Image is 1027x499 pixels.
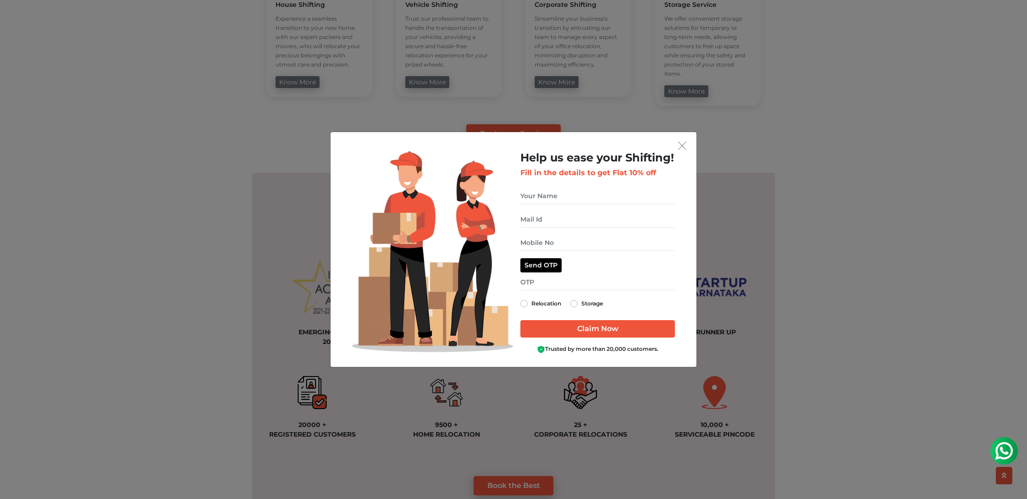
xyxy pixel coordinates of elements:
h3: Fill in the details to get Flat 10% off [520,168,675,177]
input: Mobile No [520,235,675,251]
input: Claim Now [520,320,675,338]
img: Lead Welcome Image [352,151,513,352]
label: Relocation [531,298,561,309]
button: Send OTP [520,258,562,272]
img: whatsapp-icon.svg [9,9,28,28]
h2: Help us ease your Shifting! [520,151,675,165]
img: Boxigo Customer Shield [537,345,545,354]
input: OTP [520,274,675,290]
input: Mail Id [520,211,675,227]
img: exit [678,142,686,150]
input: Your Name [520,188,675,204]
div: Trusted by more than 20,000 customers. [520,345,675,354]
label: Storage [581,298,603,309]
